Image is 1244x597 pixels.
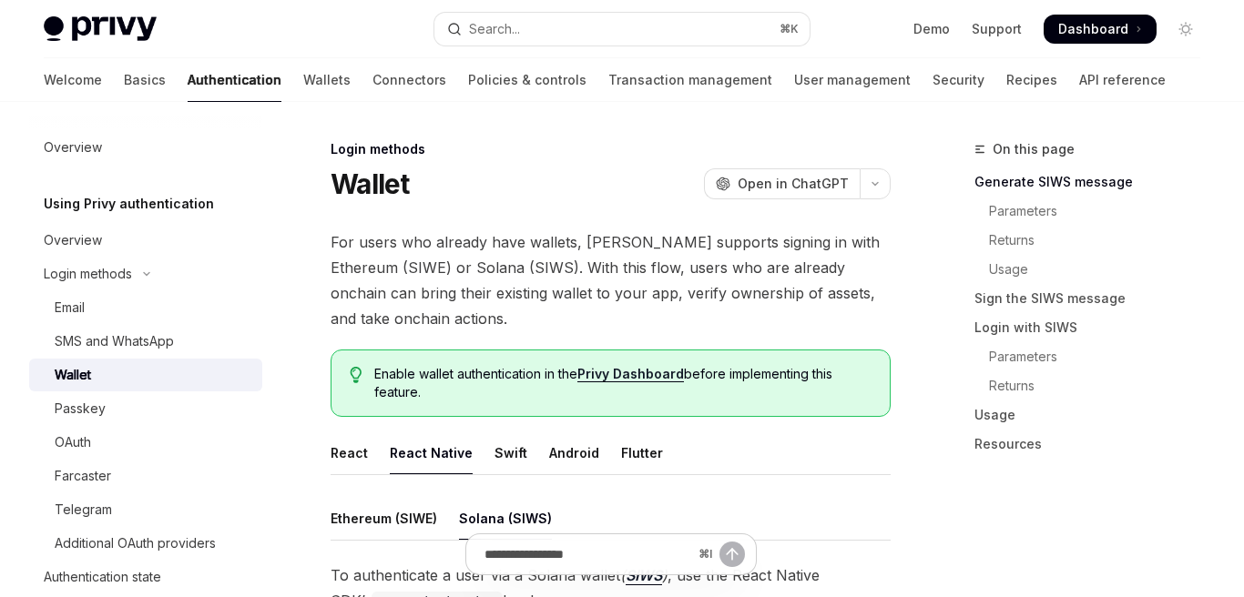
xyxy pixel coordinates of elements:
a: Basics [124,58,166,102]
div: Flutter [621,431,663,474]
a: Security [933,58,984,102]
a: Returns [974,226,1215,255]
a: Wallets [303,58,351,102]
a: Transaction management [608,58,772,102]
a: Farcaster [29,460,262,492]
div: OAuth [55,431,91,453]
a: Authentication [188,58,281,102]
a: Connectors [372,58,446,102]
div: Login methods [44,263,132,285]
div: Wallet [55,364,91,386]
a: Welcome [44,58,102,102]
div: Authentication state [44,566,161,588]
a: SMS and WhatsApp [29,325,262,358]
div: Overview [44,137,102,158]
div: Additional OAuth providers [55,532,216,554]
a: Additional OAuth providers [29,527,262,560]
a: Sign the SIWS message [974,284,1215,313]
a: Email [29,291,262,324]
input: Ask a question... [484,534,691,574]
a: Resources [974,430,1215,459]
div: Ethereum (SIWE) [331,497,437,540]
a: OAuth [29,426,262,459]
button: Send message [719,541,745,567]
div: Passkey [55,398,106,420]
button: Toggle dark mode [1171,15,1200,44]
h5: Using Privy authentication [44,193,214,215]
button: Open search [434,13,811,46]
a: Overview [29,131,262,164]
a: Wallet [29,359,262,391]
div: SMS and WhatsApp [55,330,174,352]
span: For users who already have wallets, [PERSON_NAME] supports signing in with Ethereum (SIWE) or Sol... [331,229,891,331]
svg: Tip [350,367,362,383]
div: Swift [495,431,527,474]
a: Passkey [29,392,262,425]
a: User management [794,58,911,102]
a: Authentication state [29,561,262,593]
div: Email [55,297,85,319]
a: Login with SIWS [974,313,1215,342]
h1: Wallet [331,167,410,200]
div: Overview [44,229,102,251]
a: Overview [29,224,262,257]
div: React Native [390,431,473,474]
div: Android [549,431,599,474]
a: API reference [1079,58,1166,102]
div: Solana (SIWS) [459,497,552,540]
div: Login methods [331,140,891,158]
a: Parameters [974,342,1215,371]
div: Telegram [55,499,112,521]
a: Telegram [29,493,262,526]
span: ⌘ K [780,22,799,36]
a: Parameters [974,197,1215,226]
span: Dashboard [1058,20,1128,38]
div: React [331,431,368,474]
button: Toggle Login methods section [29,258,262,290]
div: Farcaster [55,465,111,487]
button: Open in ChatGPT [704,168,860,199]
a: Privy Dashboard [577,366,684,382]
a: Returns [974,371,1215,400]
a: Usage [974,255,1215,284]
a: Policies & controls [468,58,586,102]
a: Recipes [1006,58,1057,102]
div: Search... [469,18,520,40]
a: Demo [913,20,950,38]
a: Support [972,20,1022,38]
a: Generate SIWS message [974,167,1215,197]
span: Enable wallet authentication in the before implementing this feature. [374,365,872,401]
img: light logo [44,16,157,42]
span: On this page [993,138,1075,160]
span: Open in ChatGPT [738,175,849,193]
a: Usage [974,400,1215,430]
a: Dashboard [1044,15,1157,44]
